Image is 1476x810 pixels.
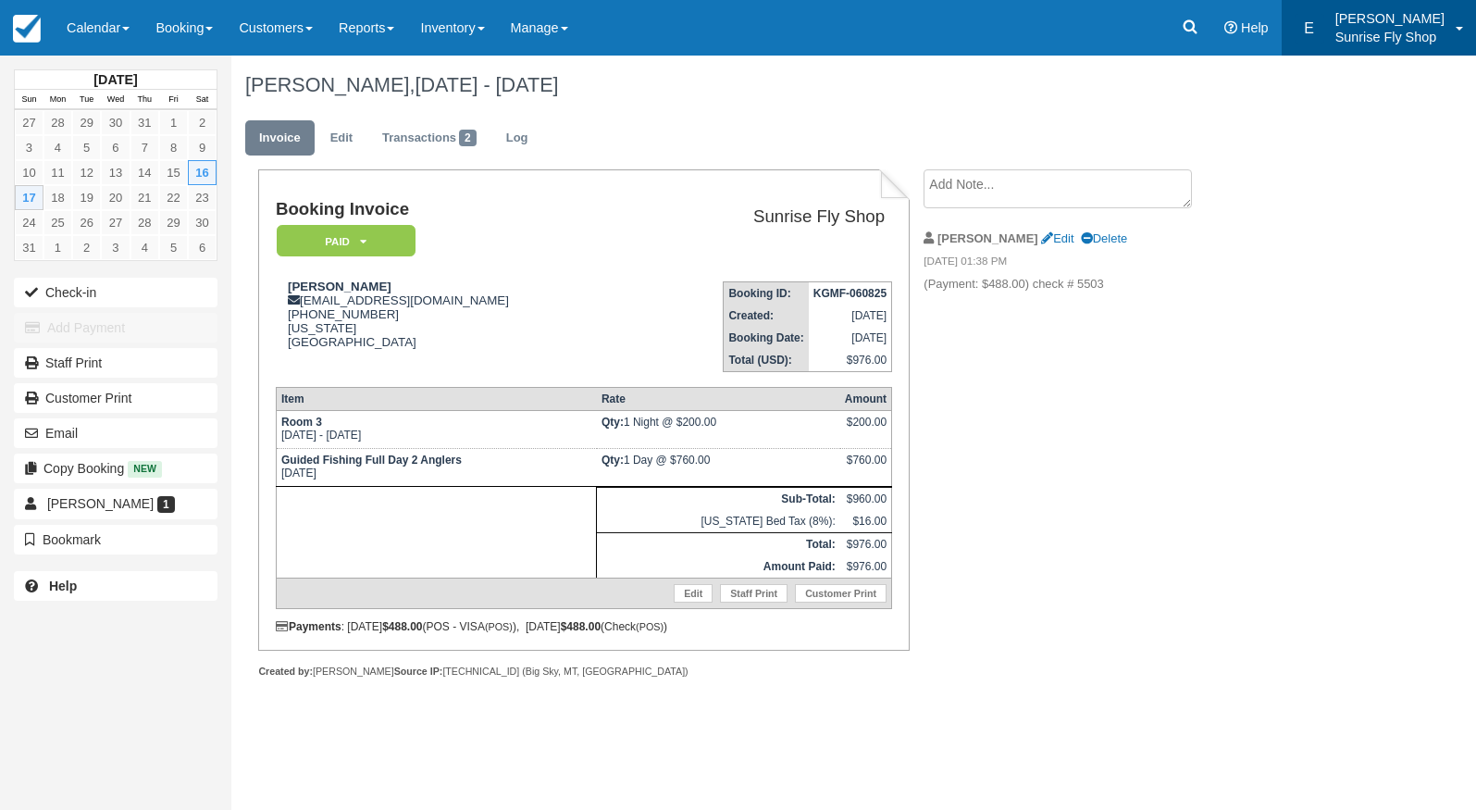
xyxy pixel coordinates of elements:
[394,666,443,677] strong: Source IP:
[14,418,217,448] button: Email
[47,496,154,511] span: [PERSON_NAME]
[159,110,188,135] a: 1
[188,160,217,185] a: 16
[101,160,130,185] a: 13
[840,533,892,556] td: $976.00
[72,110,101,135] a: 29
[1041,231,1073,245] a: Edit
[159,90,188,110] th: Fri
[840,388,892,411] th: Amount
[636,621,664,632] small: (POS)
[840,488,892,511] td: $960.00
[43,210,72,235] a: 25
[276,620,892,633] div: : [DATE] (POS - VISA ), [DATE] (Check )
[415,73,558,96] span: [DATE] - [DATE]
[492,120,542,156] a: Log
[724,349,809,372] th: Total (USD):
[276,200,633,219] h1: Booking Invoice
[276,620,341,633] strong: Payments
[276,280,633,349] div: [EMAIL_ADDRESS][DOMAIN_NAME] [PHONE_NUMBER] [US_STATE] [GEOGRAPHIC_DATA]
[72,210,101,235] a: 26
[724,327,809,349] th: Booking Date:
[72,160,101,185] a: 12
[276,224,409,258] a: Paid
[382,620,422,633] strong: $488.00
[72,90,101,110] th: Tue
[276,449,596,487] td: [DATE]
[15,210,43,235] a: 24
[101,210,130,235] a: 27
[130,110,159,135] a: 31
[840,555,892,579] td: $976.00
[15,235,43,260] a: 31
[924,254,1235,274] em: [DATE] 01:38 PM
[188,210,217,235] a: 30
[724,305,809,327] th: Created:
[14,383,217,413] a: Customer Print
[43,110,72,135] a: 28
[101,185,130,210] a: 20
[597,555,840,579] th: Amount Paid:
[13,15,41,43] img: checkfront-main-nav-mini-logo.png
[188,110,217,135] a: 2
[276,411,596,449] td: [DATE] - [DATE]
[128,461,162,477] span: New
[597,533,840,556] th: Total:
[845,454,887,481] div: $760.00
[188,90,217,110] th: Sat
[602,416,624,429] strong: Qty
[1241,20,1269,35] span: Help
[14,348,217,378] a: Staff Print
[130,160,159,185] a: 14
[281,416,322,429] strong: Room 3
[640,207,885,227] h2: Sunrise Fly Shop
[281,454,462,467] strong: Guided Fishing Full Day 2 Anglers
[159,235,188,260] a: 5
[602,454,624,467] strong: Qty
[724,282,809,305] th: Booking ID:
[809,327,892,349] td: [DATE]
[288,280,391,293] strong: [PERSON_NAME]
[101,235,130,260] a: 3
[130,235,159,260] a: 4
[49,579,77,593] b: Help
[674,584,713,603] a: Edit
[188,135,217,160] a: 9
[597,510,840,533] td: [US_STATE] Bed Tax (8%):
[597,411,840,449] td: 1 Night @ $200.00
[277,225,416,257] em: Paid
[258,665,909,679] div: [PERSON_NAME] [TECHNICAL_ID] (Big Sky, MT, [GEOGRAPHIC_DATA])
[93,72,137,87] strong: [DATE]
[72,135,101,160] a: 5
[597,449,840,487] td: 1 Day @ $760.00
[15,135,43,160] a: 3
[14,454,217,483] button: Copy Booking New
[130,210,159,235] a: 28
[14,278,217,307] button: Check-in
[937,231,1038,245] strong: [PERSON_NAME]
[43,185,72,210] a: 18
[276,388,596,411] th: Item
[1335,9,1445,28] p: [PERSON_NAME]
[14,571,217,601] a: Help
[14,313,217,343] button: Add Payment
[459,130,477,146] span: 2
[597,388,840,411] th: Rate
[258,666,313,677] strong: Created by:
[561,620,601,633] strong: $488.00
[43,90,72,110] th: Mon
[43,160,72,185] a: 11
[813,287,887,300] strong: KGMF-060825
[845,416,887,443] div: $200.00
[188,185,217,210] a: 23
[809,349,892,372] td: $976.00
[795,584,887,603] a: Customer Print
[316,120,366,156] a: Edit
[72,185,101,210] a: 19
[1224,21,1237,34] i: Help
[485,621,513,632] small: (POS)
[43,235,72,260] a: 1
[14,489,217,518] a: [PERSON_NAME] 1
[368,120,490,156] a: Transactions2
[157,496,175,513] span: 1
